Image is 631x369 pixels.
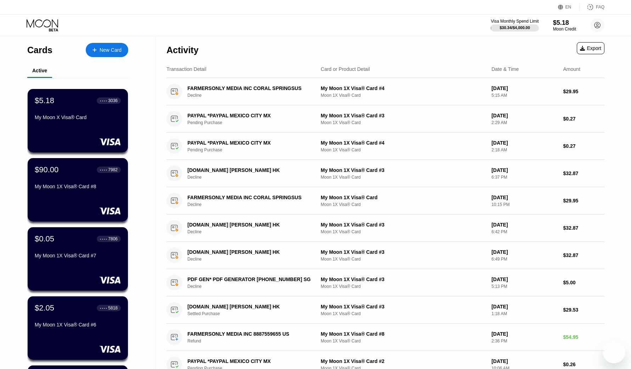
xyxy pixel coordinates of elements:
[100,169,107,171] div: ● ● ● ●
[491,66,519,72] div: Date & Time
[563,116,604,122] div: $0.27
[108,236,118,241] div: 7806
[580,45,601,51] div: Export
[491,202,557,207] div: 10:15 PM
[187,284,321,289] div: Decline
[100,100,107,102] div: ● ● ● ●
[553,27,576,32] div: Moon Credit
[187,339,321,343] div: Refund
[28,89,128,152] div: $5.18● ● ● ●3036My Moon X Visa® Card
[321,147,486,152] div: Moon 1X Visa® Card
[167,45,198,55] div: Activity
[167,105,604,133] div: PAYPAL *PAYPAL MEXICO CITY MXPending PurchaseMy Moon 1X Visa® Card #3Moon 1X Visa® Card[DATE]2:29...
[187,331,312,337] div: FARMERSONLY MEDIA INC 8887559655 US
[321,339,486,343] div: Moon 1X Visa® Card
[35,322,121,328] div: My Moon 1X Visa® Card #6
[563,66,580,72] div: Amount
[321,257,486,262] div: Moon 1X Visa® Card
[187,175,321,180] div: Decline
[187,147,321,152] div: Pending Purchase
[321,140,486,146] div: My Moon 1X Visa® Card #4
[187,276,312,282] div: PDF GEN* PDF GENERATOR [PHONE_NUMBER] SG
[32,68,47,73] div: Active
[35,96,54,105] div: $5.18
[563,307,604,313] div: $29.53
[491,229,557,234] div: 6:42 PM
[35,303,54,313] div: $2.05
[553,19,576,32] div: $5.18Moon Credit
[553,19,576,27] div: $5.18
[491,93,557,98] div: 5:15 AM
[100,238,107,240] div: ● ● ● ●
[321,276,486,282] div: My Moon 1X Visa® Card #3
[491,249,557,255] div: [DATE]
[491,19,539,24] div: Visa Monthly Spend Limit
[565,5,571,10] div: EN
[491,167,557,173] div: [DATE]
[563,143,604,149] div: $0.27
[187,311,321,316] div: Settled Purchase
[100,47,122,53] div: New Card
[603,341,625,363] iframe: Button to launch messaging window
[167,66,206,72] div: Transaction Detail
[167,324,604,351] div: FARMERSONLY MEDIA INC 8887559655 USRefundMy Moon 1X Visa® Card #8Moon 1X Visa® Card[DATE]2:36 PM$...
[491,257,557,262] div: 6:49 PM
[491,147,557,152] div: 2:18 AM
[563,362,604,367] div: $0.26
[491,358,557,364] div: [DATE]
[558,4,580,11] div: EN
[100,307,107,309] div: ● ● ● ●
[35,184,121,189] div: My Moon 1X Visa® Card #8
[187,85,312,91] div: FARMERSONLY MEDIA INC CORAL SPRINGSUS
[167,160,604,187] div: [DOMAIN_NAME] [PERSON_NAME] HKDeclineMy Moon 1X Visa® Card #3Moon 1X Visa® Card[DATE]6:37 PM$32.87
[187,229,321,234] div: Decline
[187,167,312,173] div: [DOMAIN_NAME] [PERSON_NAME] HK
[321,195,486,200] div: My Moon 1X Visa® Card
[187,358,312,364] div: PAYPAL *PAYPAL MEXICO CITY MX
[321,249,486,255] div: My Moon 1X Visa® Card #3
[187,249,312,255] div: [DOMAIN_NAME] [PERSON_NAME] HK
[491,19,539,32] div: Visa Monthly Spend Limit$30.34/$4,000.00
[563,89,604,94] div: $29.95
[321,222,486,228] div: My Moon 1X Visa® Card #3
[321,229,486,234] div: Moon 1X Visa® Card
[321,66,370,72] div: Card or Product Detail
[491,331,557,337] div: [DATE]
[491,113,557,118] div: [DATE]
[187,93,321,98] div: Decline
[167,187,604,214] div: FARMERSONLY MEDIA INC CORAL SPRINGSUSDeclineMy Moon 1X Visa® CardMoon 1X Visa® Card[DATE]10:15 PM...
[321,167,486,173] div: My Moon 1X Visa® Card #3
[491,284,557,289] div: 5:13 PM
[108,98,118,103] div: 3036
[187,304,312,309] div: [DOMAIN_NAME] [PERSON_NAME] HK
[321,120,486,125] div: Moon 1X Visa® Card
[321,284,486,289] div: Moon 1X Visa® Card
[187,113,312,118] div: PAYPAL *PAYPAL MEXICO CITY MX
[321,202,486,207] div: Moon 1X Visa® Card
[491,222,557,228] div: [DATE]
[35,165,58,174] div: $90.00
[35,114,121,120] div: My Moon X Visa® Card
[187,257,321,262] div: Decline
[563,198,604,203] div: $29.95
[563,225,604,231] div: $32.87
[563,280,604,285] div: $5.00
[491,140,557,146] div: [DATE]
[491,175,557,180] div: 6:37 PM
[108,306,118,311] div: 5818
[321,85,486,91] div: My Moon 1X Visa® Card #4
[321,358,486,364] div: My Moon 1X Visa® Card #2
[35,253,121,258] div: My Moon 1X Visa® Card #7
[491,276,557,282] div: [DATE]
[577,42,604,54] div: Export
[35,234,54,244] div: $0.05
[187,140,312,146] div: PAYPAL *PAYPAL MEXICO CITY MX
[167,133,604,160] div: PAYPAL *PAYPAL MEXICO CITY MXPending PurchaseMy Moon 1X Visa® Card #4Moon 1X Visa® Card[DATE]2:18...
[108,167,118,172] div: 7982
[491,339,557,343] div: 2:36 PM
[580,4,604,11] div: FAQ
[491,120,557,125] div: 2:29 AM
[491,311,557,316] div: 1:18 AM
[321,304,486,309] div: My Moon 1X Visa® Card #3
